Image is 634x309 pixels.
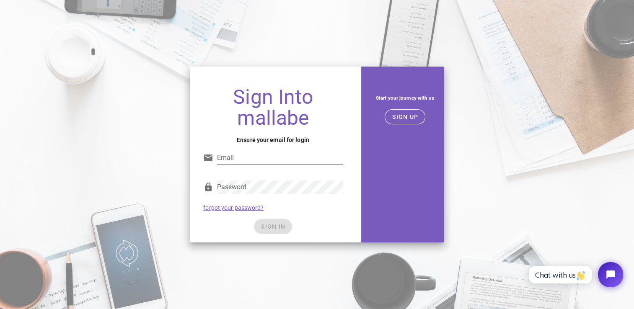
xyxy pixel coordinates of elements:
[203,87,342,129] h1: Sign Into mallabe
[385,109,425,124] button: SIGN UP
[203,135,342,144] h4: Ensure your email for login
[520,255,630,294] iframe: Tidio Chat
[373,93,437,103] h5: Start your journey with us
[203,204,264,211] a: forgot your password?
[392,113,418,120] span: SIGN UP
